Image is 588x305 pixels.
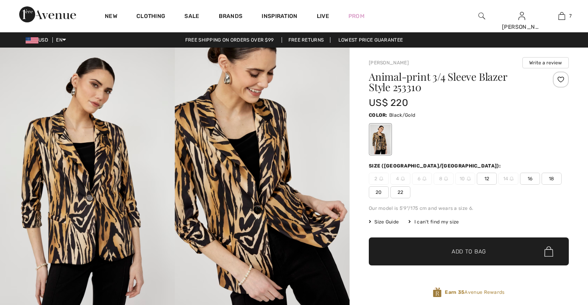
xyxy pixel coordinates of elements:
[390,186,410,198] span: 22
[370,124,391,154] div: Black/Gold
[518,11,525,21] img: My Info
[56,37,66,43] span: EN
[184,13,199,21] a: Sale
[422,177,426,181] img: ring-m.svg
[317,12,329,20] a: Live
[445,289,464,295] strong: Earn 35
[219,13,243,21] a: Brands
[369,162,502,169] div: Size ([GEOGRAPHIC_DATA]/[GEOGRAPHIC_DATA]):
[348,12,364,20] a: Prom
[369,97,408,108] span: US$ 220
[522,57,569,68] button: Write a review
[369,205,569,212] div: Our model is 5'9"/175 cm and wears a size 6.
[369,60,409,66] a: [PERSON_NAME]
[369,72,536,92] h1: Animal-print 3/4 Sleeve Blazer Style 253310
[390,173,410,185] span: 4
[408,218,459,225] div: I can't find my size
[510,177,514,181] img: ring-m.svg
[542,11,581,21] a: 7
[569,12,572,20] span: 7
[434,173,454,185] span: 8
[179,37,280,43] a: Free shipping on orders over $99
[444,177,448,181] img: ring-m.svg
[401,177,405,181] img: ring-m.svg
[282,37,331,43] a: Free Returns
[19,6,76,22] img: 1ère Avenue
[369,186,389,198] span: 20
[477,173,497,185] span: 12
[26,37,51,43] span: USD
[136,13,165,21] a: Clothing
[455,173,475,185] span: 10
[105,13,117,21] a: New
[369,237,569,265] button: Add to Bag
[262,13,297,21] span: Inspiration
[518,12,525,20] a: Sign In
[498,173,518,185] span: 14
[369,173,389,185] span: 2
[502,23,541,31] div: [PERSON_NAME]
[412,173,432,185] span: 6
[452,247,486,256] span: Add to Bag
[467,177,471,181] img: ring-m.svg
[369,112,388,118] span: Color:
[26,37,38,44] img: US Dollar
[542,173,562,185] span: 18
[558,11,565,21] img: My Bag
[520,173,540,185] span: 16
[445,289,504,296] span: Avenue Rewards
[478,11,485,21] img: search the website
[433,287,442,298] img: Avenue Rewards
[332,37,410,43] a: Lowest Price Guarantee
[369,218,399,225] span: Size Guide
[379,177,383,181] img: ring-m.svg
[389,112,415,118] span: Black/Gold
